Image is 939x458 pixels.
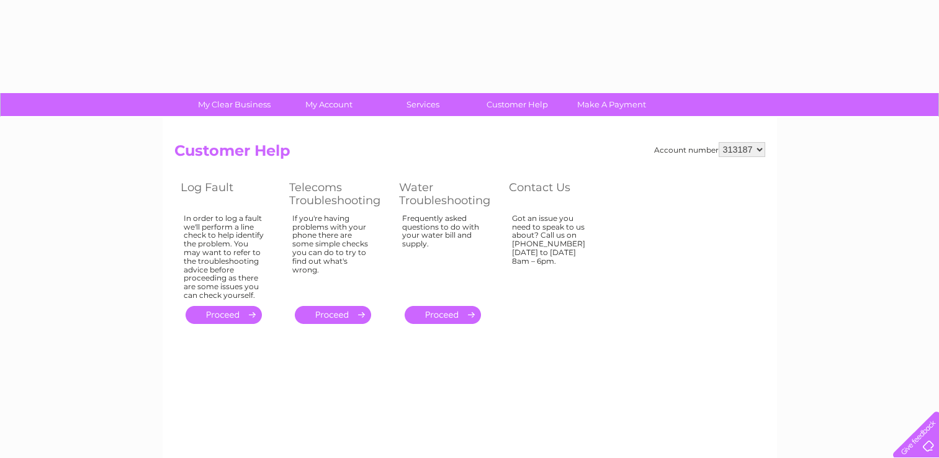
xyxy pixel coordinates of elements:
th: Telecoms Troubleshooting [283,177,393,210]
a: My Clear Business [183,93,285,116]
div: Got an issue you need to speak to us about? Call us on [PHONE_NUMBER] [DATE] to [DATE] 8am – 6pm. [512,214,593,295]
div: Frequently asked questions to do with your water bill and supply. [402,214,484,295]
a: . [405,306,481,324]
div: If you're having problems with your phone there are some simple checks you can do to try to find ... [292,214,374,295]
th: Water Troubleshooting [393,177,503,210]
div: Account number [654,142,765,157]
a: . [186,306,262,324]
th: Log Fault [174,177,283,210]
a: Customer Help [466,93,568,116]
div: In order to log a fault we'll perform a line check to help identify the problem. You may want to ... [184,214,264,300]
a: Make A Payment [560,93,663,116]
a: My Account [277,93,380,116]
th: Contact Us [503,177,611,210]
a: Services [372,93,474,116]
a: . [295,306,371,324]
h2: Customer Help [174,142,765,166]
